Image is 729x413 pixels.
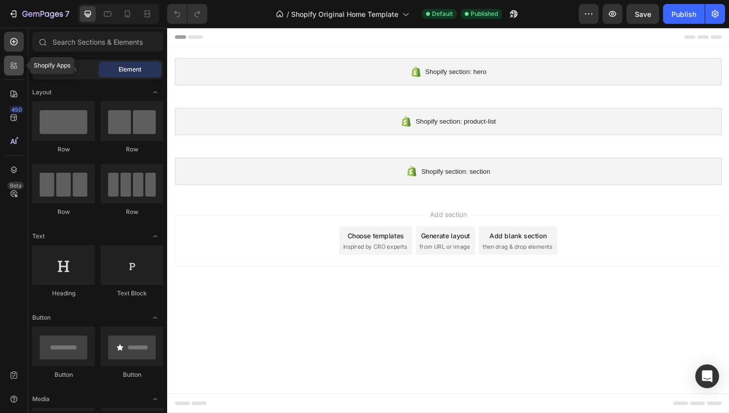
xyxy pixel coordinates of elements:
[269,215,321,225] div: Generate layout
[32,313,51,322] span: Button
[7,182,24,190] div: Beta
[334,227,408,236] span: then drag & drop elements
[9,106,24,114] div: 450
[147,228,163,244] span: Toggle open
[32,32,163,52] input: Search Sections & Elements
[263,93,348,105] span: Shopify section: product-list
[341,215,402,225] div: Add blank section
[147,84,163,100] span: Toggle open
[626,4,659,24] button: Save
[695,364,719,388] div: Open Intercom Messenger
[101,289,163,298] div: Text Block
[101,370,163,379] div: Button
[186,227,254,236] span: inspired by CRO experts
[65,8,69,20] p: 7
[269,146,342,158] span: Shopify section: section
[287,9,289,19] span: /
[4,4,74,24] button: 7
[432,9,453,18] span: Default
[147,310,163,326] span: Toggle open
[119,65,141,74] span: Element
[32,145,95,154] div: Row
[191,215,251,225] div: Choose templates
[274,193,321,203] span: Add section
[471,9,498,18] span: Published
[55,65,76,74] span: Section
[32,370,95,379] div: Button
[267,227,320,236] span: from URL or image
[273,41,338,53] span: Shopify section: hero
[32,289,95,298] div: Heading
[32,207,95,216] div: Row
[32,232,45,241] span: Text
[291,9,398,19] span: Shopify Original Home Template
[671,9,696,19] div: Publish
[147,391,163,407] span: Toggle open
[167,28,729,413] iframe: Design area
[101,145,163,154] div: Row
[101,207,163,216] div: Row
[32,88,52,97] span: Layout
[167,4,207,24] div: Undo/Redo
[663,4,705,24] button: Publish
[635,10,651,18] span: Save
[32,395,50,404] span: Media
